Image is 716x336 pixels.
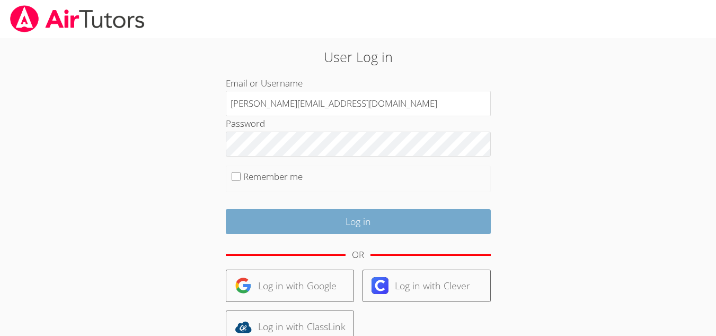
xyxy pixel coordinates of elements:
img: airtutors_banner-c4298cdbf04f3fff15de1276eac7730deb9818008684d7c2e4769d2f7ddbe033.png [9,5,146,32]
h2: User Log in [165,47,552,67]
img: clever-logo-6eab21bc6e7a338710f1a6ff85c0baf02591cd810cc4098c63d3a4b26e2feb20.svg [372,277,388,294]
input: Log in [226,209,491,234]
label: Remember me [243,170,303,183]
label: Password [226,117,265,130]
a: Log in with Clever [363,270,491,302]
img: google-logo-50288ca7cdecda66e5e0955fdab243c47b7ad437acaf1139b6f446037453330a.svg [235,277,252,294]
img: classlink-logo-d6bb404cc1216ec64c9a2012d9dc4662098be43eaf13dc465df04b49fa7ab582.svg [235,318,252,335]
a: Log in with Google [226,270,354,302]
div: OR [352,247,364,263]
label: Email or Username [226,77,303,89]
